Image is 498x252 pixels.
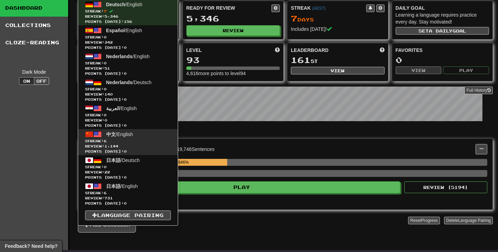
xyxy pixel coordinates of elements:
[104,9,107,13] span: 7
[106,106,137,111] span: / English
[396,4,489,11] div: Daily Goal
[85,118,171,123] span: Review: 0
[104,35,107,39] span: 0
[396,66,442,74] button: View
[186,14,280,23] div: 5,346
[85,190,171,196] span: Streak:
[85,138,171,144] span: Streak:
[186,4,272,11] div: Ready for Review
[291,4,366,11] div: Streak
[291,56,385,65] div: st
[106,2,125,7] span: Deutsch
[85,210,171,220] a: Language Pairing
[104,191,107,195] span: 6
[408,217,440,224] button: ResetProgress
[85,149,171,154] span: Points [DATE]: 0
[134,159,227,166] div: 26.846%
[106,157,121,163] span: 日本語
[34,77,49,85] button: Off
[85,61,171,66] span: Streak:
[85,196,171,201] span: Review: 731
[443,66,489,74] button: Play
[291,55,311,65] span: 161
[78,103,178,129] a: العربية/EnglishStreak:0 Review:0Points [DATE]:0
[104,87,107,91] span: 0
[106,183,138,189] span: / English
[312,6,325,11] a: (AEST)
[85,170,171,175] span: Review: 22
[78,25,178,51] a: Español/EnglishStreak:0 Review:342Points [DATE]:0
[186,47,202,54] span: Level
[104,139,107,143] span: 6
[458,218,491,223] span: Language Pairing
[78,51,178,77] a: Nederlands/EnglishStreak:0 Review:51Points [DATE]:0
[85,9,171,14] span: Streak:
[291,47,329,54] span: Leaderboard
[106,183,121,189] span: 日本語
[186,70,280,77] div: 4,616 more points to level 94
[85,144,171,149] span: Review: 1,144
[85,123,171,128] span: Points [DATE]: 0
[106,132,133,137] span: / English
[85,92,171,97] span: Review: 140
[186,56,280,64] div: 93
[5,69,63,75] div: Dark Mode
[85,14,171,19] span: Review: 5,346
[85,71,171,76] span: Points [DATE]: 0
[78,155,178,181] a: 日本語/DeutschStreak:0 Review:22Points [DATE]:0
[404,181,487,193] button: Review (5194)
[291,26,385,33] div: Includes [DATE]!
[106,106,120,111] span: العربية
[85,87,171,92] span: Streak:
[106,80,152,85] span: / Deutsch
[275,47,280,54] span: Score more points to level up
[291,14,385,23] div: Day s
[106,80,132,85] span: Nederlands
[106,54,132,59] span: Nederlands
[396,27,489,35] button: Seta dailygoal
[186,25,280,36] button: Review
[83,181,400,193] button: Play
[106,132,116,137] span: 中文
[78,181,178,207] a: 日本語/EnglishStreak:6 Review:731Points [DATE]:0
[85,19,171,24] span: Points [DATE]: 156
[5,243,57,250] span: Open feedback widget
[85,112,171,118] span: Streak:
[78,129,178,155] a: 中文/EnglishStreak:6 Review:1,144Points [DATE]:0
[85,201,171,206] span: Points [DATE]: 0
[104,113,107,117] span: 0
[380,47,385,54] span: This week in points, UTC
[396,11,489,25] div: Learning a language requires practice every day. Stay motivated!
[104,165,107,169] span: 0
[19,77,34,85] button: On
[291,67,385,74] button: View
[78,77,178,103] a: Nederlands/DeutschStreak:0 Review:140Points [DATE]:0
[106,2,142,7] span: / English
[85,97,171,102] span: Points [DATE]: 0
[291,13,297,23] span: 7
[106,157,140,163] span: / Deutsch
[429,28,452,33] span: a daily
[106,28,125,33] span: Español
[177,146,214,153] div: 19,746 Sentences
[85,66,171,71] span: Review: 51
[85,164,171,170] span: Streak:
[85,45,171,50] span: Points [DATE]: 0
[104,61,107,65] span: 0
[396,56,489,64] div: 0
[464,87,493,94] a: Full History
[396,47,489,54] div: Favorites
[85,35,171,40] span: Streak:
[78,128,493,135] p: In Progress
[444,217,493,224] button: DeleteLanguage Pairing
[85,40,171,45] span: Review: 342
[85,175,171,180] span: Points [DATE]: 0
[106,54,150,59] span: / English
[421,218,438,223] span: Progress
[106,28,142,33] span: / English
